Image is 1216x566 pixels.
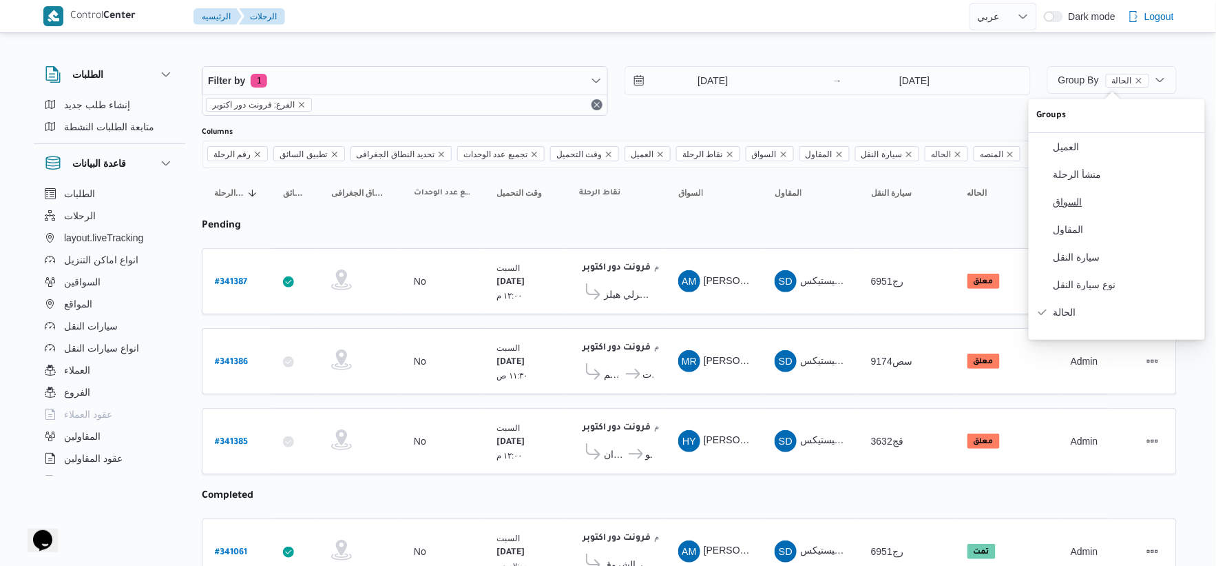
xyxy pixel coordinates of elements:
span: HY [682,430,696,452]
b: فرونت دور اكتوبر [583,423,651,433]
button: تحديد النطاق الجغرافى [326,182,395,204]
b: معلق [974,358,994,366]
span: الحالة [1112,74,1132,87]
button: الرحلات [239,8,285,25]
span: كارفور مايو [645,446,653,463]
span: الفروع [64,384,90,401]
span: نقاط الرحلة [682,147,722,162]
span: المقاول [799,146,850,161]
span: سيارة النقل [855,146,919,161]
span: الحاله [925,146,968,161]
span: نقاط الرحلة [676,146,740,161]
span: SD [779,430,793,452]
span: تحديد النطاق الجغرافى [357,147,435,162]
a: #341385 [215,432,248,451]
span: رج6951 [871,546,903,557]
button: Remove [589,97,605,113]
div: Shrkah Ditak Ladarah Alamshuroaat W Alkhdmat Ba Lwjistiks [775,540,797,563]
b: فرونت دور اكتوبر [583,534,651,543]
b: completed [202,491,253,502]
span: تجميع عدد الوحدات [463,147,527,162]
b: # 341386 [215,358,248,367]
b: [DATE] [496,358,525,367]
button: Remove السواق from selection in this group [779,150,788,159]
small: ١٠:٤٨ م [654,532,680,541]
label: Columns [202,127,233,138]
small: السبت [496,263,520,272]
button: Remove المنصه from selection in this group [1006,150,1014,159]
span: MR [682,350,697,372]
span: [PERSON_NAME] [704,545,783,556]
small: السبت [496,534,520,543]
button: remove selected entity [1135,77,1143,85]
button: عقود المقاولين [39,447,180,469]
a: #341387 [215,272,247,291]
span: قج3632 [871,436,903,447]
span: نقاط الرحلة [579,188,620,199]
small: ١٢:٠٠ م [496,291,523,300]
button: الرحلات [39,205,180,227]
span: كارفور حلوان [604,446,627,463]
span: الفرع: فرونت دور اكتوبر [206,98,312,112]
button: Remove تطبيق السائق from selection in this group [331,150,339,159]
button: الرئيسيه [193,8,242,25]
span: SD [779,540,793,563]
button: نوع سيارة النقل [1029,271,1205,299]
span: متابعة الطلبات النشطة [64,119,154,135]
b: pending [202,221,241,232]
span: معلق [967,354,1000,369]
button: Remove المقاول from selection in this group [835,150,843,159]
button: Filter by1 active filters [202,67,607,94]
b: # 341061 [215,548,247,558]
span: وقت التحميل [556,147,602,162]
span: كارفور المقطم [604,366,624,383]
span: الطلبات [64,185,95,202]
span: المواقع [64,296,92,312]
b: معلق [974,278,994,286]
button: الحاله [962,182,1051,204]
div: No [414,355,426,367]
span: كارفور الاسمرات [642,366,653,383]
span: الحاله [967,188,987,199]
a: #341061 [215,543,247,561]
small: السبت [496,343,520,352]
div: Shrkah Ditak Ladarah Alamshuroaat W Alkhdmat Ba Lwjistiks [775,430,797,452]
svg: Sorted in descending order [247,188,258,199]
span: السواقين [64,274,101,290]
div: Asam Mahmood Alsaid Hussain [678,270,700,292]
span: الحالة [1053,307,1197,318]
b: تمت [974,548,989,556]
button: سيارة النقل [866,182,948,204]
button: إنشاء طلب جديد [39,94,180,116]
span: شركة ديتاك لادارة المشروعات و الخدمات بى لوجيستيكس [800,545,1030,556]
span: Dark mode [1063,11,1115,22]
div: Hassan Yousf Husanein Salih [678,430,700,452]
button: الفروع [39,381,180,403]
button: المقاولين [39,425,180,447]
span: المقاول [806,147,832,162]
span: وقت التحميل [550,146,619,161]
button: Remove تحديد النطاق الجغرافى from selection in this group [437,150,445,159]
div: Shrkah Ditak Ladarah Alamshuroaat W Alkhdmat Ba Lwjistiks [775,350,797,372]
button: انواع سيارات النقل [39,337,180,359]
h3: قاعدة البيانات [72,155,126,172]
span: Logout [1144,8,1174,25]
b: فرونت دور اكتوبر [583,263,651,273]
b: [DATE] [496,278,525,287]
button: Remove وقت التحميل from selection in this group [605,150,613,159]
span: عقود العملاء [64,406,112,423]
b: فرونت دور اكتوبر [583,343,651,353]
span: 1 active filters [251,74,267,88]
button: Remove نقاط الرحلة from selection in this group [726,150,734,159]
span: Group By الحالة [1058,74,1149,85]
span: شركة ديتاك لادارة المشروعات و الخدمات بى لوجيستيكس [800,435,1030,446]
span: انواع سيارات النقل [64,340,139,356]
span: AM [682,540,697,563]
span: اجهزة التليفون [64,472,121,489]
b: # 341387 [215,278,247,287]
button: layout.liveTracking [39,227,180,249]
span: السواق [1053,196,1197,208]
button: الطلبات [39,183,180,205]
input: Press the down key to open a popover containing a calendar. [846,67,983,94]
span: شركة ديتاك لادارة المشروعات و الخدمات بى لوجيستيكس [800,275,1030,286]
